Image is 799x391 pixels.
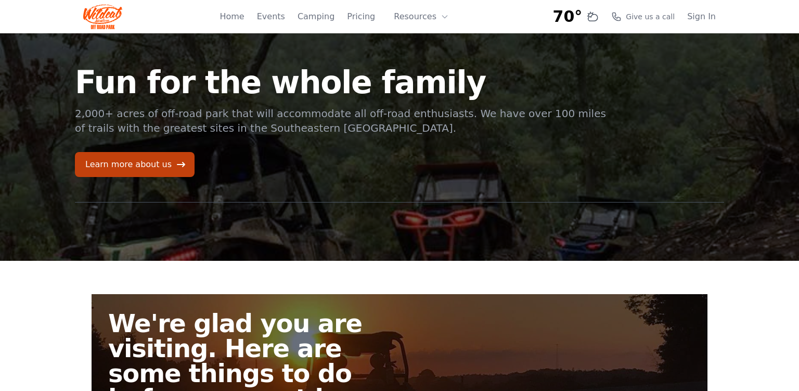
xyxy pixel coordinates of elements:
[220,10,244,23] a: Home
[388,6,455,27] button: Resources
[83,4,122,29] img: Wildcat Logo
[257,10,285,23] a: Events
[75,152,195,177] a: Learn more about us
[75,67,608,98] h1: Fun for the whole family
[75,106,608,135] p: 2,000+ acres of off-road park that will accommodate all off-road enthusiasts. We have over 100 mi...
[611,11,675,22] a: Give us a call
[298,10,334,23] a: Camping
[687,10,716,23] a: Sign In
[626,11,675,22] span: Give us a call
[553,7,583,26] span: 70°
[347,10,375,23] a: Pricing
